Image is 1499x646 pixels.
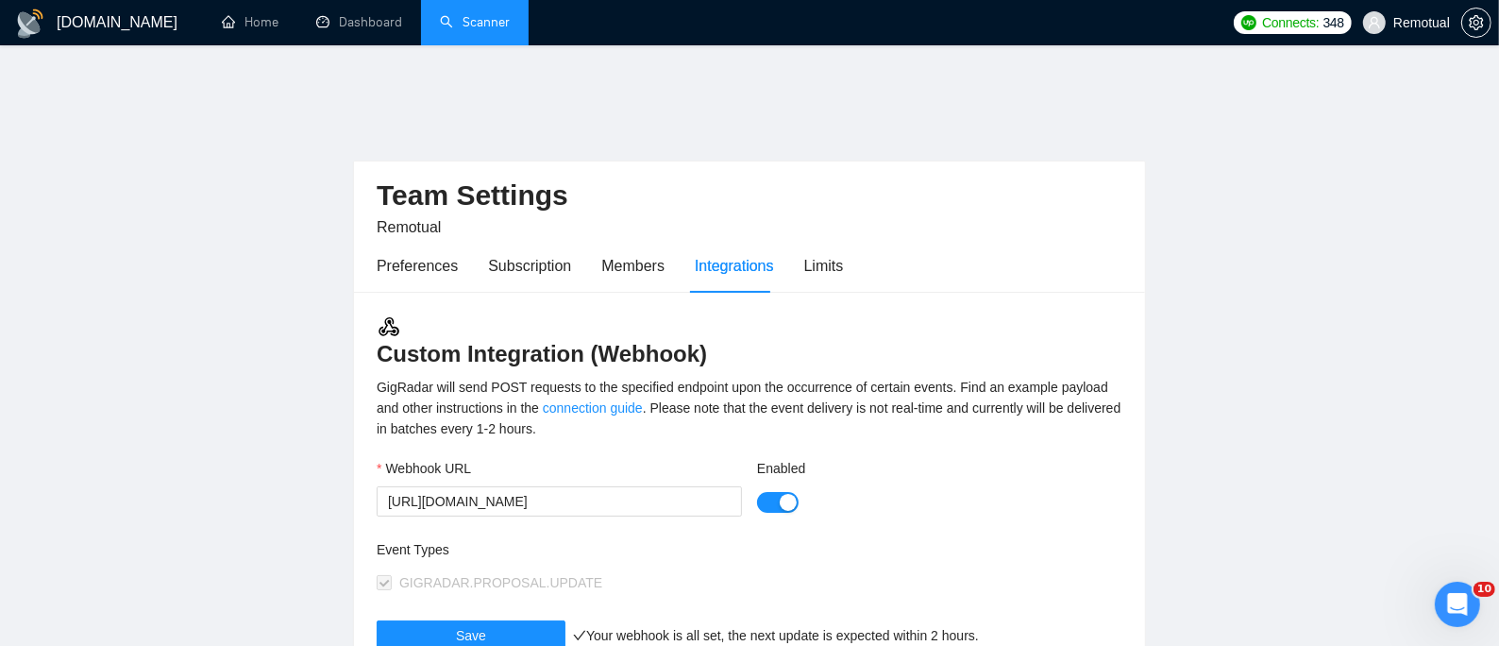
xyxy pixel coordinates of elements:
[316,14,402,30] a: dashboardDashboard
[377,177,1122,215] h2: Team Settings
[377,377,1122,439] div: GigRadar will send POST requests to the specified endpoint upon the occurrence of certain events....
[601,254,665,278] div: Members
[1262,12,1319,33] span: Connects:
[573,628,979,643] span: Your webhook is all set, the next update is expected within 2 hours.
[695,254,774,278] div: Integrations
[377,539,449,560] label: Event Types
[399,575,602,590] span: GIGRADAR.PROPOSAL.UPDATE
[543,400,643,416] a: connection guide
[377,219,441,235] span: Remotual
[1435,582,1480,627] iframe: Intercom live chat
[1461,15,1491,30] a: setting
[222,14,278,30] a: homeHome
[1368,16,1381,29] span: user
[1461,8,1491,38] button: setting
[377,314,1122,369] h3: Custom Integration (Webhook)
[573,629,586,642] span: check
[456,625,486,646] span: Save
[757,492,799,513] button: Enabled
[377,254,458,278] div: Preferences
[1474,582,1495,597] span: 10
[757,458,805,479] label: Enabled
[440,14,510,30] a: searchScanner
[1462,15,1491,30] span: setting
[377,314,401,339] img: webhook.3a52c8ec.svg
[15,8,45,39] img: logo
[488,254,571,278] div: Subscription
[1241,15,1256,30] img: upwork-logo.png
[377,486,742,517] input: Webhook URL
[804,254,844,278] div: Limits
[1323,12,1344,33] span: 348
[377,458,471,479] label: Webhook URL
